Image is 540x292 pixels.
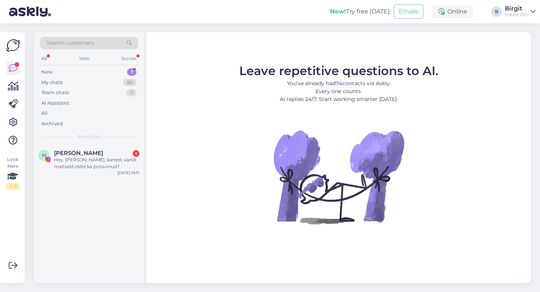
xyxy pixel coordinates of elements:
div: Online [432,5,473,18]
div: 1 [133,150,139,157]
span: Leave repetitive questions to AI. [239,63,438,78]
a: BirgitHatha OÜ [505,6,535,18]
div: Try free [DATE]: [330,7,391,16]
img: Askly Logo [6,38,20,53]
div: Hatha OÜ [505,12,527,18]
div: AI Assistant [41,99,69,107]
div: Birgit [505,6,527,12]
span: Search customers [46,39,94,47]
div: Hey. [PERSON_NAME], kaneel, vanilli maitseid olete ka proovinud? [54,157,139,170]
div: Look Here [6,156,19,190]
div: All [41,110,48,117]
div: Socials [120,54,138,63]
button: Emails [394,5,423,19]
div: My chats [41,79,63,86]
div: 2 [126,89,136,96]
div: 2 / 3 [6,183,19,190]
b: 74 [336,80,342,87]
div: All [40,54,48,63]
span: Mike Sense [54,150,103,157]
p: You’ve already had contacts via Askly. Every one counts. AI replies 24/7. Start working smarter [... [239,80,438,103]
div: Archived [41,120,63,128]
div: New [41,68,53,76]
div: 86 [123,79,136,86]
img: No Chat active [271,109,406,244]
b: New! [330,8,346,15]
span: New chats [77,133,101,140]
div: [DATE] 19:31 [117,170,139,176]
div: 1 [127,68,136,76]
div: Web [78,54,91,63]
div: Team chats [41,89,69,96]
span: M [42,152,46,158]
div: B [491,6,502,17]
